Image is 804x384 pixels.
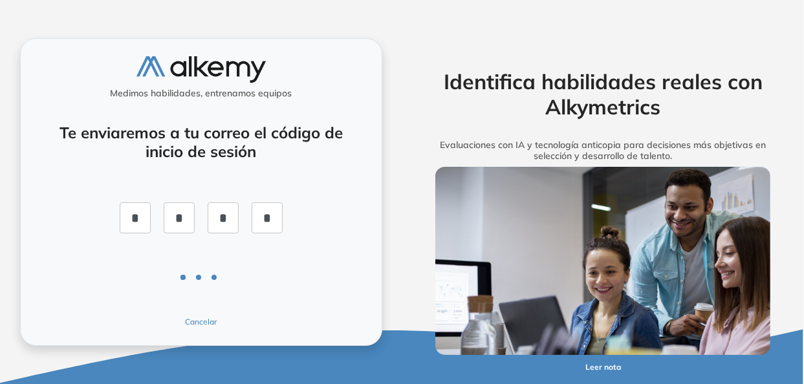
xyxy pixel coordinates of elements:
[122,316,280,328] button: Cancelar
[26,88,376,99] h5: Medimos habilidades, entrenamos equipos
[55,123,347,161] h4: Te enviaremos a tu correo el código de inicio de sesión
[572,235,804,384] iframe: Chat Widget
[435,167,770,355] img: img-more-info
[417,140,790,162] h5: Evaluaciones con IA y tecnología anticopia para decisiones más objetivas en selección y desarroll...
[572,235,804,384] div: Widget de chat
[136,56,266,83] img: logo-alkemy
[417,69,790,119] h2: Identifica habilidades reales con Alkymetrics
[556,355,649,380] button: Leer nota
